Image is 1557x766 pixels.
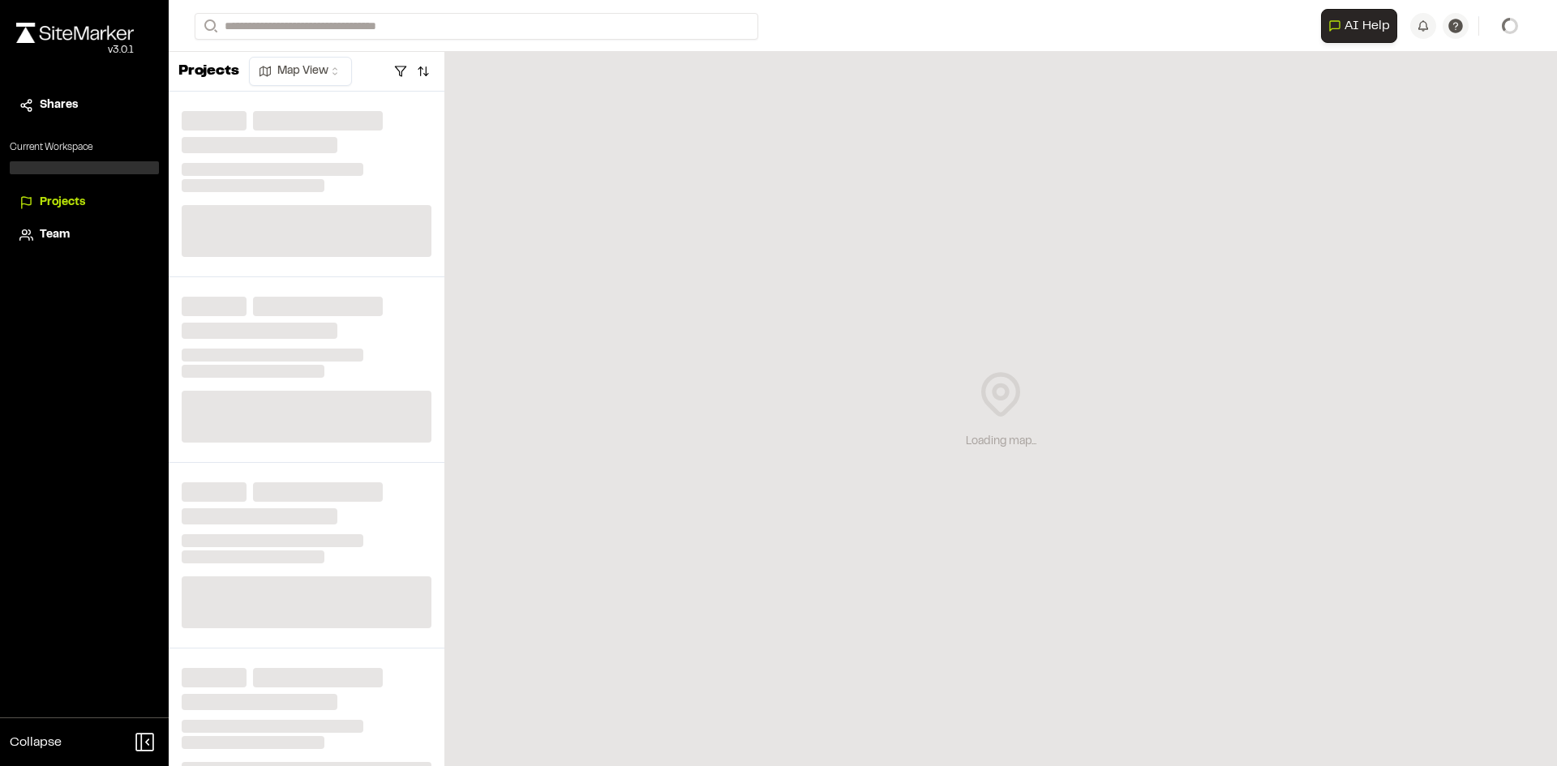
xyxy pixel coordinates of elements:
[16,23,134,43] img: rebrand.png
[195,13,224,40] button: Search
[1345,16,1390,36] span: AI Help
[10,733,62,752] span: Collapse
[40,194,85,212] span: Projects
[178,61,239,83] p: Projects
[19,96,149,114] a: Shares
[40,96,78,114] span: Shares
[16,43,134,58] div: Oh geez...please don't...
[1321,9,1397,43] button: Open AI Assistant
[19,226,149,244] a: Team
[19,194,149,212] a: Projects
[1321,9,1404,43] div: Open AI Assistant
[10,140,159,155] p: Current Workspace
[966,433,1036,451] div: Loading map...
[40,226,70,244] span: Team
